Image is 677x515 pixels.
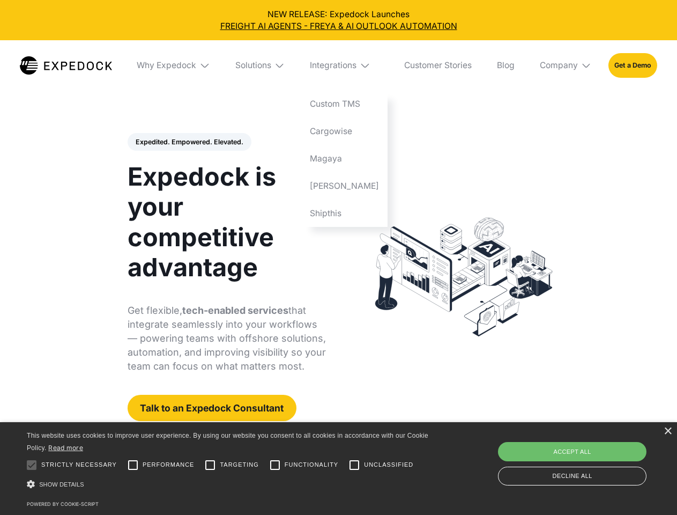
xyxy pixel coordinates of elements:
[302,172,388,200] a: [PERSON_NAME]
[302,145,388,172] a: Magaya
[137,60,196,71] div: Why Expedock
[143,460,195,469] span: Performance
[608,53,657,77] a: Get a Demo
[310,60,356,71] div: Integrations
[9,9,669,32] div: NEW RELEASE: Expedock Launches
[499,399,677,515] iframe: Chat Widget
[396,40,480,91] a: Customer Stories
[128,395,296,421] a: Talk to an Expedock Consultant
[128,304,326,373] p: Get flexible, that integrate seamlessly into your workflows — powering teams with offshore soluti...
[285,460,338,469] span: Functionality
[302,91,388,227] nav: Integrations
[488,40,523,91] a: Blog
[9,20,669,32] a: FREIGHT AI AGENTS - FREYA & AI OUTLOOK AUTOMATION
[27,432,428,452] span: This website uses cookies to improve user experience. By using our website you consent to all coo...
[364,460,413,469] span: Unclassified
[531,40,600,91] div: Company
[27,501,99,507] a: Powered by cookie-script
[540,60,578,71] div: Company
[235,60,271,71] div: Solutions
[302,40,388,91] div: Integrations
[302,200,388,227] a: Shipthis
[128,161,326,282] h1: Expedock is your competitive advantage
[48,444,83,452] a: Read more
[39,481,84,488] span: Show details
[41,460,117,469] span: Strictly necessary
[227,40,293,91] div: Solutions
[129,40,219,91] div: Why Expedock
[27,477,432,492] div: Show details
[182,305,288,316] strong: tech-enabled services
[220,460,258,469] span: Targeting
[302,118,388,145] a: Cargowise
[302,91,388,118] a: Custom TMS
